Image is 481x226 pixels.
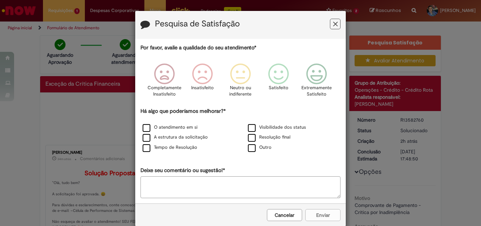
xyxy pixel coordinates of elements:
[299,58,335,106] div: Extremamente Satisfeito
[148,85,181,98] p: Completamente Insatisfeito
[261,58,296,106] div: Satisfeito
[248,134,291,141] label: Resolução final
[223,58,258,106] div: Neutro ou indiferente
[228,85,253,98] p: Neutro ou indiferente
[248,144,271,151] label: Outro
[248,124,306,131] label: Visibilidade dos status
[140,44,256,51] label: Por favor, avalie a qualidade do seu atendimento*
[146,58,182,106] div: Completamente Insatisfeito
[267,209,302,221] button: Cancelar
[143,124,198,131] label: O atendimento em si
[191,85,214,91] p: Insatisfeito
[143,134,208,141] label: A estrutura da solicitação
[140,167,225,174] label: Deixe seu comentário ou sugestão!*
[301,85,332,98] p: Extremamente Satisfeito
[155,19,240,29] label: Pesquisa de Satisfação
[269,85,288,91] p: Satisfeito
[140,108,341,153] div: Há algo que poderíamos melhorar?*
[143,144,197,151] label: Tempo de Resolução
[185,58,220,106] div: Insatisfeito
